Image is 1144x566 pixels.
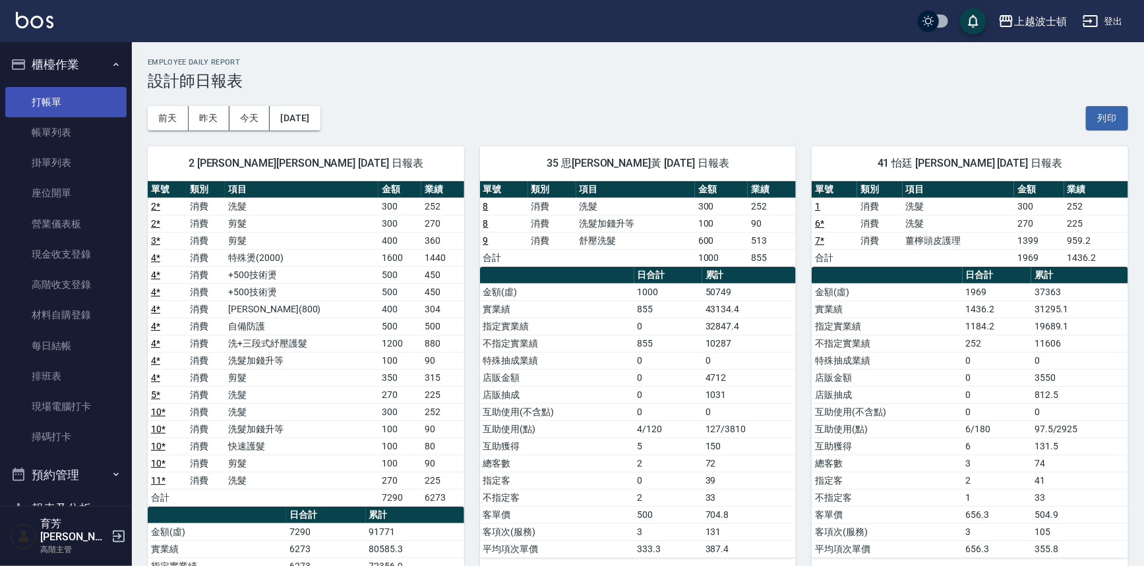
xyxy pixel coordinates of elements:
td: 74 [1031,455,1128,472]
td: 500 [378,318,421,335]
td: 指定客 [812,472,962,489]
td: 洗髮 [903,215,1015,232]
table: a dense table [148,181,464,507]
td: 客單價 [480,506,634,523]
td: 2 [963,472,1031,489]
td: 洗髮加錢升等 [576,215,695,232]
td: 店販抽成 [480,386,634,403]
td: 指定客 [480,472,634,489]
td: 6273 [421,489,464,506]
a: 現金收支登錄 [5,239,127,269]
td: 270 [421,215,464,232]
td: 252 [963,335,1031,352]
td: 0 [963,386,1031,403]
td: 225 [421,472,464,489]
td: 消費 [528,198,576,215]
td: 80585.3 [366,540,464,557]
td: 消費 [187,438,226,455]
td: 0 [963,403,1031,420]
td: 1 [963,489,1031,506]
span: 35 思[PERSON_NAME]黃 [DATE] 日報表 [496,157,781,170]
td: 不指定客 [480,489,634,506]
a: 1 [815,201,820,212]
th: 業績 [421,181,464,198]
td: 300 [378,403,421,420]
td: 387.4 [702,540,797,557]
th: 日合計 [963,267,1031,284]
td: 450 [421,283,464,300]
td: 合計 [480,249,528,266]
a: 8 [483,201,489,212]
a: 打帳單 [5,87,127,117]
td: 合計 [148,489,187,506]
td: 0 [634,472,702,489]
div: 上越波士頓 [1014,13,1067,30]
td: 300 [378,215,421,232]
td: 704.8 [702,506,797,523]
td: 互助使用(點) [480,420,634,438]
td: 7290 [286,523,366,540]
td: 消費 [857,232,903,249]
th: 業績 [1064,181,1128,198]
td: 225 [421,386,464,403]
td: 店販金額 [480,369,634,386]
td: 消費 [187,369,226,386]
td: 平均項次單價 [480,540,634,557]
td: 消費 [187,335,226,352]
td: 1969 [963,283,1031,300]
th: 日合計 [286,507,366,524]
td: 總客數 [480,455,634,472]
h3: 設計師日報表 [148,72,1128,90]
td: 500 [634,506,702,523]
td: 0 [634,369,702,386]
button: [DATE] [270,106,320,130]
td: 店販金額 [812,369,962,386]
td: 互助使用(點) [812,420,962,438]
a: 現場電腦打卡 [5,391,127,422]
td: 洗髮 [225,472,378,489]
td: 剪髮 [225,215,378,232]
td: 消費 [528,215,576,232]
td: 指定實業績 [480,318,634,335]
table: a dense table [480,181,797,267]
td: 自備防護 [225,318,378,335]
th: 業績 [748,181,796,198]
td: 洗+三段式紓壓護髮 [225,335,378,352]
td: 150 [702,438,797,455]
td: 特殊抽成業績 [812,352,962,369]
h2: Employee Daily Report [148,58,1128,67]
td: 消費 [857,215,903,232]
td: 快速護髮 [225,438,378,455]
td: 91771 [366,523,464,540]
table: a dense table [480,267,797,558]
td: 400 [378,232,421,249]
img: Logo [16,12,53,28]
td: 855 [634,335,702,352]
td: 90 [421,352,464,369]
td: 100 [378,352,421,369]
td: 270 [378,472,421,489]
td: 855 [634,300,702,318]
td: 洗髮 [576,198,695,215]
td: 360 [421,232,464,249]
td: 131 [702,523,797,540]
td: 1600 [378,249,421,266]
td: 消費 [187,472,226,489]
td: 互助獲得 [480,438,634,455]
td: 消費 [528,232,576,249]
td: 0 [702,352,797,369]
th: 單號 [480,181,528,198]
td: 4/120 [634,420,702,438]
td: 500 [378,266,421,283]
td: 72 [702,455,797,472]
td: 0 [634,386,702,403]
td: 131.5 [1031,438,1128,455]
td: 消費 [187,352,226,369]
td: 消費 [187,403,226,420]
td: 總客數 [812,455,962,472]
th: 類別 [528,181,576,198]
td: 315 [421,369,464,386]
th: 項目 [576,181,695,198]
th: 金額 [1014,181,1064,198]
td: 3550 [1031,369,1128,386]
